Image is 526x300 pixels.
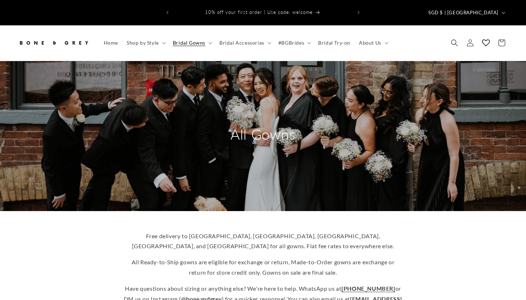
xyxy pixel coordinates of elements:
summary: Search [447,35,462,51]
button: Previous announcement [160,6,175,19]
summary: Bridal Gowns [169,35,215,50]
summary: Bridal Accessories [215,35,274,50]
a: [PHONE_NUMBER] [341,285,395,292]
p: All Ready-to-Ship gowns are eligible for exchange or return, Made-to-Order gowns are exchange or ... [123,257,403,278]
summary: #BGBrides [274,35,314,50]
span: About Us [359,40,381,46]
a: Bridal Try-on [314,35,355,50]
a: Bone and Grey Bridal [15,32,92,54]
span: #BGBrides [278,40,304,46]
summary: About Us [355,35,391,50]
img: Bone and Grey Bridal [18,35,89,51]
span: Bridal Gowns [173,40,205,46]
a: Home [99,35,122,50]
p: Free delivery to [GEOGRAPHIC_DATA], [GEOGRAPHIC_DATA], [GEOGRAPHIC_DATA], [GEOGRAPHIC_DATA], and ... [123,231,403,252]
summary: Shop by Style [122,35,169,50]
span: Shop by Style [127,40,159,46]
span: SGD $ | [GEOGRAPHIC_DATA] [428,9,498,16]
span: 10% off your first order | Use code: welcome [205,9,313,15]
span: Home [104,40,118,46]
button: Next announcement [351,6,366,19]
button: SGD $ | [GEOGRAPHIC_DATA] [424,6,508,19]
span: Bridal Try-on [318,40,350,46]
span: Bridal Accessories [219,40,264,46]
h2: All Gowns [195,125,331,144]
